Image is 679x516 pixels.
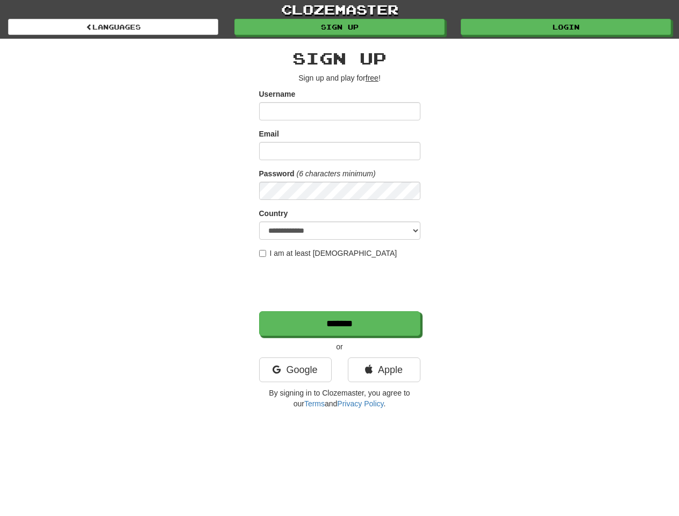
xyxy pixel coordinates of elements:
label: Username [259,89,296,99]
a: Languages [8,19,218,35]
p: By signing in to Clozemaster, you agree to our and . [259,388,420,409]
a: Google [259,357,332,382]
input: I am at least [DEMOGRAPHIC_DATA] [259,250,266,257]
a: Sign up [234,19,445,35]
label: Email [259,128,279,139]
a: Terms [304,399,325,408]
p: Sign up and play for ! [259,73,420,83]
a: Login [461,19,671,35]
h2: Sign up [259,49,420,67]
p: or [259,341,420,352]
u: free [366,74,378,82]
label: Country [259,208,288,219]
label: Password [259,168,295,179]
iframe: reCAPTCHA [259,264,423,306]
a: Apple [348,357,420,382]
em: (6 characters minimum) [297,169,376,178]
a: Privacy Policy [337,399,383,408]
label: I am at least [DEMOGRAPHIC_DATA] [259,248,397,259]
